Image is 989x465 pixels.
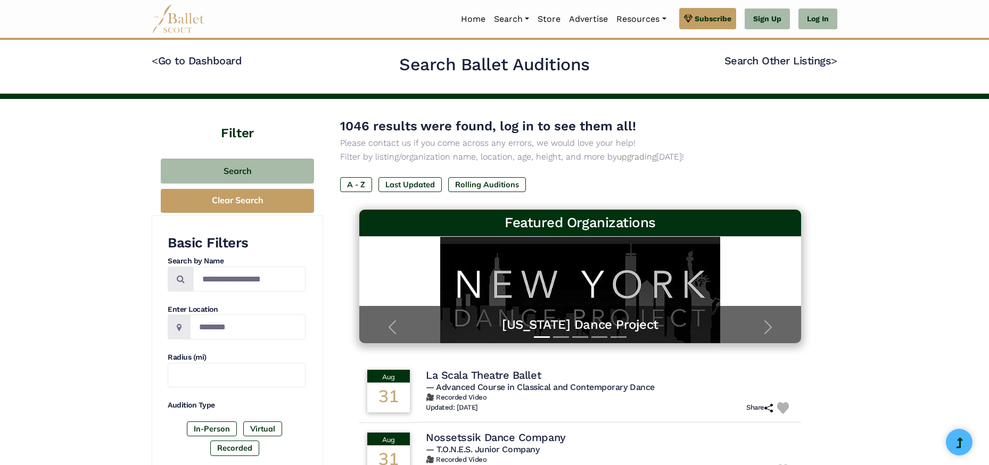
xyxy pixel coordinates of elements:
[695,13,731,24] span: Subscribe
[340,136,820,150] p: Please contact us if you come across any errors, we would love your help!
[152,54,158,67] code: <
[161,159,314,184] button: Search
[746,403,773,412] h6: Share
[243,421,282,436] label: Virtual
[684,13,693,24] img: gem.svg
[340,177,372,192] label: A - Z
[168,256,306,267] h4: Search by Name
[152,54,242,67] a: <Go to Dashboard
[831,54,837,67] code: >
[168,400,306,411] h4: Audition Type
[426,382,655,392] span: — Advanced Course in Classical and Contemporary Dance
[426,393,793,402] h6: 🎥 Recorded Video
[367,383,410,412] div: 31
[490,8,533,30] a: Search
[340,119,636,134] span: 1046 results were found, log in to see them all!
[426,444,539,454] span: — T.O.N.E.S. Junior Company
[553,331,569,343] button: Slide 2
[168,304,306,315] h4: Enter Location
[190,314,306,339] input: Location
[168,234,306,252] h3: Basic Filters
[368,214,793,232] h3: Featured Organizations
[370,317,790,333] a: [US_STATE] Dance Project
[798,9,837,30] a: Log In
[572,331,588,343] button: Slide 3
[611,331,627,343] button: Slide 5
[534,331,550,343] button: Slide 1
[367,433,410,445] div: Aug
[448,177,526,192] label: Rolling Auditions
[617,152,656,162] a: upgrading
[591,331,607,343] button: Slide 4
[210,441,259,455] label: Recorded
[426,430,565,444] h4: Nossetssik Dance Company
[745,9,790,30] a: Sign Up
[193,267,306,292] input: Search by names...
[426,403,478,412] h6: Updated: [DATE]
[399,54,590,76] h2: Search Ballet Auditions
[724,54,837,67] a: Search Other Listings>
[187,421,237,436] label: In-Person
[152,99,323,143] h4: Filter
[340,150,820,164] p: Filter by listing/organization name, location, age, height, and more by [DATE]!
[679,8,736,29] a: Subscribe
[457,8,490,30] a: Home
[367,370,410,383] div: Aug
[378,177,442,192] label: Last Updated
[426,368,541,382] h4: La Scala Theatre Ballet
[612,8,670,30] a: Resources
[533,8,565,30] a: Store
[565,8,612,30] a: Advertise
[168,352,306,363] h4: Radius (mi)
[426,455,793,464] h6: 🎥 Recorded Video
[161,189,314,213] button: Clear Search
